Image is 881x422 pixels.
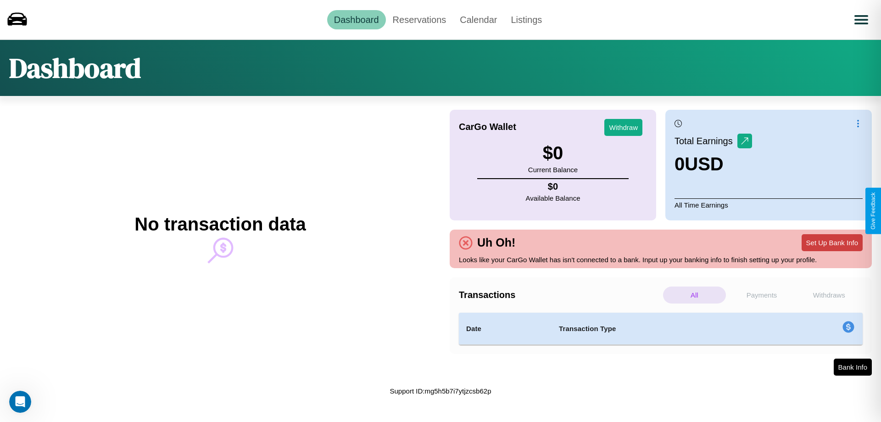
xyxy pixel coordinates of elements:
[390,385,491,397] p: Support ID: mg5h5b7i7ytjzcsb62p
[834,359,872,376] button: Bank Info
[528,143,578,163] h3: $ 0
[604,119,642,136] button: Withdraw
[526,192,580,204] p: Available Balance
[466,323,544,334] h4: Date
[663,287,726,304] p: All
[528,163,578,176] p: Current Balance
[473,236,520,249] h4: Uh Oh!
[504,10,549,29] a: Listings
[327,10,386,29] a: Dashboard
[9,49,141,87] h1: Dashboard
[848,7,874,33] button: Open menu
[730,287,793,304] p: Payments
[802,234,863,251] button: Set Up Bank Info
[870,192,876,230] div: Give Feedback
[459,313,863,345] table: simple table
[459,290,661,300] h4: Transactions
[675,133,737,149] p: Total Earnings
[386,10,453,29] a: Reservations
[9,391,31,413] iframe: Intercom live chat
[675,154,752,174] h3: 0 USD
[459,253,863,266] p: Looks like your CarGo Wallet has isn't connected to a bank. Input up your banking info to finish ...
[797,287,860,304] p: Withdraws
[675,198,863,211] p: All Time Earnings
[526,181,580,192] h4: $ 0
[459,122,516,132] h4: CarGo Wallet
[134,214,306,235] h2: No transaction data
[559,323,767,334] h4: Transaction Type
[453,10,504,29] a: Calendar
